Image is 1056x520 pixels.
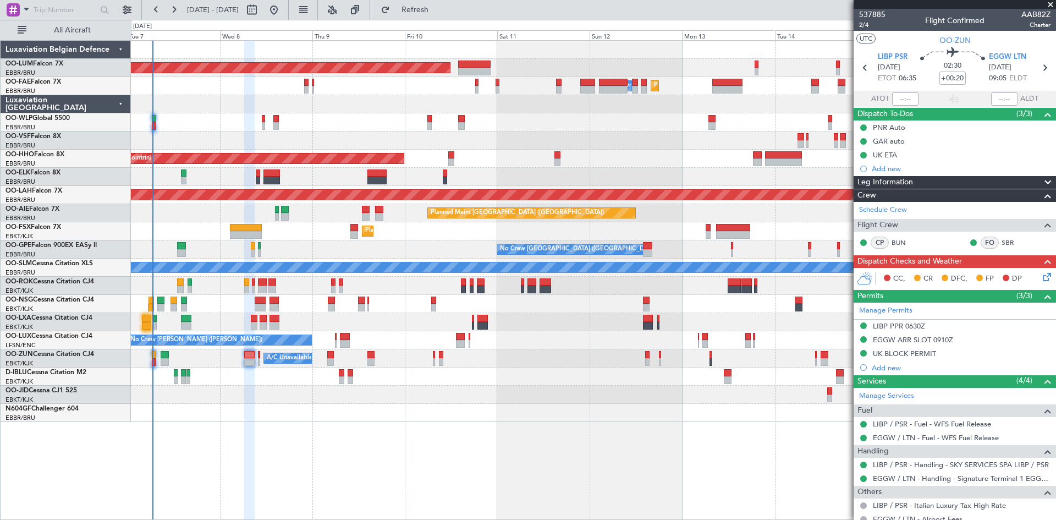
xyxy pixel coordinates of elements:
[872,164,1050,173] div: Add new
[859,9,886,20] span: 537885
[365,223,493,239] div: Planned Maint Kortrijk-[GEOGRAPHIC_DATA]
[873,501,1006,510] a: LIBP / PSR - Italian Luxury Tax High Rate
[5,278,33,285] span: OO-ROK
[923,273,933,284] span: CR
[5,396,33,404] a: EBKT/KJK
[873,321,925,331] div: LIBP PPR 0630Z
[133,22,152,31] div: [DATE]
[497,30,590,40] div: Sat 11
[5,69,35,77] a: EBBR/BRU
[857,404,872,417] span: Fuel
[34,2,97,18] input: Trip Number
[5,160,35,168] a: EBBR/BRU
[893,273,905,284] span: CC,
[873,335,953,344] div: EGGW ARR SLOT 0910Z
[871,94,889,105] span: ATOT
[871,237,889,249] div: CP
[873,474,1050,483] a: EGGW / LTN - Handling - Signature Terminal 1 EGGW / LTN
[1012,273,1022,284] span: DP
[1016,290,1032,302] span: (3/3)
[392,6,438,14] span: Refresh
[5,323,33,331] a: EBKT/KJK
[187,5,239,15] span: [DATE] - [DATE]
[127,30,219,40] div: Tue 7
[859,391,914,402] a: Manage Services
[5,61,33,67] span: OO-LUM
[5,359,33,368] a: EBKT/KJK
[130,332,262,348] div: No Crew [PERSON_NAME] ([PERSON_NAME])
[857,189,876,202] span: Crew
[5,387,77,394] a: OO-JIDCessna CJ1 525
[1002,238,1026,248] a: SBR
[5,369,27,376] span: D-IBLU
[5,115,70,122] a: OO-WLPGlobal 5500
[590,30,682,40] div: Sun 12
[857,375,886,388] span: Services
[1021,9,1050,20] span: AAB82Z
[859,205,907,216] a: Schedule Crew
[892,238,916,248] a: BUN
[682,30,774,40] div: Mon 13
[267,350,442,366] div: A/C Unavailable [GEOGRAPHIC_DATA]-[GEOGRAPHIC_DATA]
[5,287,33,295] a: EBKT/KJK
[5,133,61,140] a: OO-VSFFalcon 8X
[5,151,34,158] span: OO-HHO
[12,21,119,39] button: All Aircraft
[878,52,908,63] span: LIBP PSR
[1016,375,1032,386] span: (4/4)
[312,30,405,40] div: Thu 9
[873,349,936,358] div: UK BLOCK PERMIT
[405,30,497,40] div: Fri 10
[1020,94,1038,105] span: ALDT
[5,178,35,186] a: EBBR/BRU
[5,250,35,259] a: EBBR/BRU
[5,79,31,85] span: OO-FAE
[873,136,905,146] div: GAR auto
[5,141,35,150] a: EBBR/BRU
[857,176,913,189] span: Leg Information
[857,108,913,121] span: Dispatch To-Dos
[989,52,1026,63] span: EGGW LTN
[5,260,32,267] span: OO-SLM
[5,151,64,158] a: OO-HHOFalcon 8X
[857,219,898,232] span: Flight Crew
[859,20,886,30] span: 2/4
[857,445,889,458] span: Handling
[981,237,999,249] div: FO
[856,34,876,43] button: UTC
[859,305,912,316] a: Manage Permits
[5,188,62,194] a: OO-LAHFalcon 7X
[5,369,86,376] a: D-IBLUCessna Citation M2
[5,315,31,321] span: OO-LXA
[5,79,61,85] a: OO-FAEFalcon 7X
[5,169,30,176] span: OO-ELK
[5,232,33,240] a: EBKT/KJK
[431,205,604,221] div: Planned Maint [GEOGRAPHIC_DATA] ([GEOGRAPHIC_DATA])
[857,486,882,499] span: Others
[899,73,916,84] span: 06:35
[857,255,962,268] span: Dispatch Checks and Weather
[5,414,35,422] a: EBBR/BRU
[1009,73,1027,84] span: ELDT
[654,78,750,94] div: Planned Maint Melsbroek Air Base
[873,433,999,442] a: EGGW / LTN - Fuel - WFS Fuel Release
[5,377,33,386] a: EBKT/KJK
[878,73,896,84] span: ETOT
[857,290,883,303] span: Permits
[5,242,97,249] a: OO-GPEFalcon 900EX EASy II
[873,419,991,429] a: LIBP / PSR - Fuel - WFS Fuel Release
[5,188,32,194] span: OO-LAH
[5,123,35,132] a: EBBR/BRU
[873,150,897,160] div: UK ETA
[872,363,1050,373] div: Add new
[5,224,31,231] span: OO-FSX
[775,30,867,40] div: Tue 14
[5,305,33,313] a: EBKT/KJK
[5,406,79,412] a: N604GFChallenger 604
[873,460,1049,469] a: LIBP / PSR - Handling - SKY SERVICES SPA LIBP / PSR
[5,387,29,394] span: OO-JID
[5,61,63,67] a: OO-LUMFalcon 7X
[5,87,35,95] a: EBBR/BRU
[939,35,971,46] span: OO-ZUN
[1016,108,1032,119] span: (3/3)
